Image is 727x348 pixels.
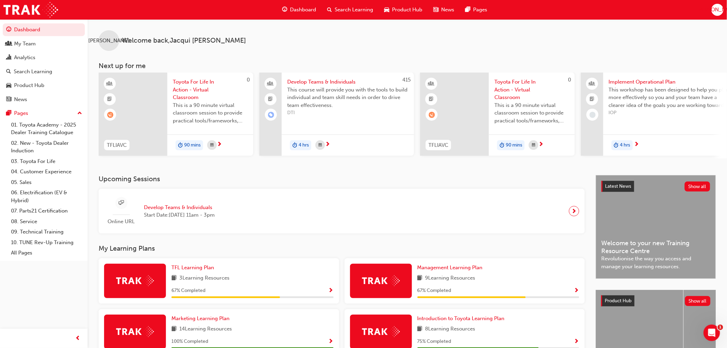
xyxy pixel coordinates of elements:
span: 100 % Completed [171,338,208,346]
a: 03. Toyota For Life [8,156,85,167]
span: book-icon [171,325,177,334]
span: prev-icon [76,334,81,343]
span: Welcome back , Jacqui [PERSON_NAME] [122,37,246,45]
span: Show Progress [574,288,579,294]
span: car-icon [384,6,390,14]
span: people-icon [6,41,11,47]
span: Show Progress [574,339,579,345]
span: Develop Teams & Individuals [144,204,215,211]
img: Trak [116,275,154,286]
span: learningResourceType_INSTRUCTOR_LED-icon [429,79,434,88]
a: All Pages [8,248,85,258]
span: Revolutionise the way you access and manage your learning resources. [602,255,710,270]
a: Online URLDevelop Teams & IndividualsStart Date:[DATE] 11am - 3pm [104,194,579,228]
a: News [3,93,85,106]
a: 04. Customer Experience [8,166,85,177]
button: Show all [685,296,711,306]
a: 01. Toyota Academy - 2025 Dealer Training Catalogue [8,120,85,138]
a: 0TFLIAVCToyota For Life In Action - Virtual ClassroomThis is a 90 minute virtual classroom sessio... [420,73,575,156]
a: Search Learning [3,65,85,78]
a: 09. Technical Training [8,227,85,237]
span: 67 % Completed [417,287,451,295]
span: learningRecordVerb_ENROLL-icon [268,112,274,118]
span: This is a 90 minute virtual classroom session to provide practical tools/frameworks, behaviours a... [173,101,248,125]
a: Marketing Learning Plan [171,315,232,323]
span: next-icon [325,142,330,148]
span: 90 mins [184,141,201,149]
span: 14 Learning Resources [179,325,232,334]
a: Latest NewsShow allWelcome to your new Training Resource CentreRevolutionise the way you access a... [596,175,716,279]
span: Product Hub [605,298,632,304]
span: news-icon [6,97,11,103]
span: book-icon [417,274,423,283]
span: next-icon [572,206,577,216]
a: news-iconNews [428,3,460,17]
span: duration-icon [500,141,504,150]
span: people-icon [268,79,273,88]
span: next-icon [217,142,222,148]
h3: Next up for me [88,62,727,70]
span: pages-icon [466,6,471,14]
a: My Team [3,37,85,50]
span: Dashboard [290,6,316,14]
span: Toyota For Life In Action - Virtual Classroom [494,78,569,101]
a: car-iconProduct Hub [379,3,428,17]
button: Pages [3,107,85,120]
span: Marketing Learning Plan [171,315,230,322]
span: TFLIAVC [428,141,448,149]
span: learningRecordVerb_WAITLIST-icon [429,112,435,118]
a: Product HubShow all [601,295,711,306]
span: News [441,6,455,14]
span: 4 hrs [620,141,630,149]
div: Search Learning [14,68,52,76]
span: 0 [247,77,250,83]
div: My Team [14,40,36,48]
span: learningResourceType_INSTRUCTOR_LED-icon [108,79,112,88]
span: guage-icon [6,27,11,33]
span: duration-icon [178,141,183,150]
button: Show all [685,182,711,192]
a: Latest NewsShow all [602,181,710,192]
div: Pages [14,109,28,117]
span: Search Learning [335,6,373,14]
span: next-icon [538,142,544,148]
a: TFL Learning Plan [171,264,217,272]
span: Management Learning Plan [417,264,483,271]
button: Show Progress [574,286,579,295]
a: Management Learning Plan [417,264,485,272]
button: Show Progress [328,286,334,295]
span: pages-icon [6,110,11,117]
span: 75 % Completed [417,338,451,346]
a: 415Develop Teams & IndividualsThis course will provide you with the tools to build individual and... [259,73,414,156]
span: book-icon [417,325,423,334]
button: Show Progress [328,337,334,346]
span: DTI [287,109,409,117]
span: calendar-icon [318,141,322,150]
span: Show Progress [328,288,334,294]
span: learningRecordVerb_NONE-icon [590,112,596,118]
span: 415 [402,77,411,83]
a: 10. TUNE Rev-Up Training [8,237,85,248]
span: Latest News [605,183,631,189]
span: 8 Learning Resources [425,325,476,334]
span: booktick-icon [590,95,595,104]
a: 08. Service [8,216,85,227]
button: [PERSON_NAME] [712,4,724,16]
a: 0TFLIAVCToyota For Life In Action - Virtual ClassroomThis is a 90 minute virtual classroom sessio... [99,73,253,156]
button: DashboardMy TeamAnalyticsSearch LearningProduct HubNews [3,22,85,107]
a: 02. New - Toyota Dealer Induction [8,138,85,156]
span: Welcome to your new Training Resource Centre [602,239,710,255]
div: Analytics [14,54,35,62]
span: chart-icon [6,55,11,61]
div: Product Hub [14,81,44,89]
span: Toyota For Life In Action - Virtual Classroom [173,78,248,101]
span: booktick-icon [268,95,273,104]
img: Trak [362,326,400,337]
span: Online URL [104,218,138,226]
span: duration-icon [292,141,297,150]
span: calendar-icon [532,141,535,150]
span: TFLIAVC [107,141,127,149]
span: car-icon [6,83,11,89]
iframe: Intercom live chat [704,325,720,341]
